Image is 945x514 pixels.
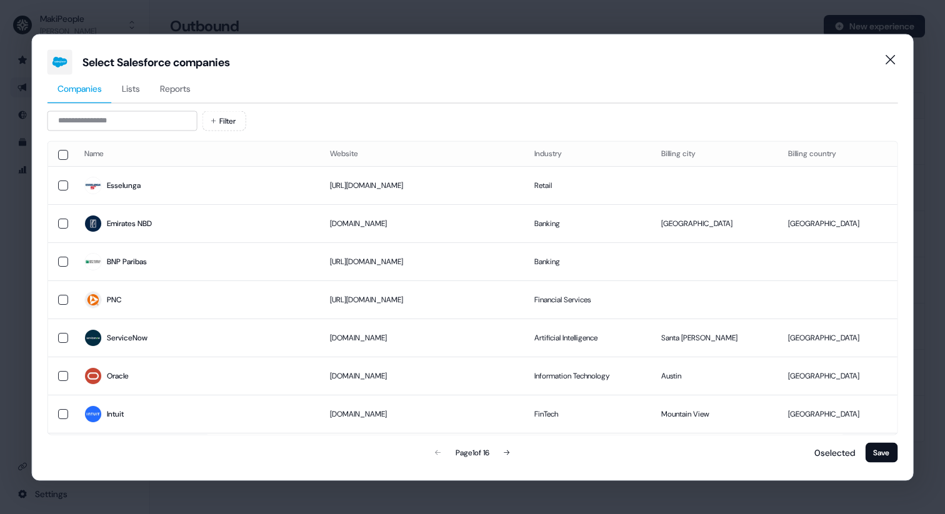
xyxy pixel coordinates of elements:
[777,395,897,433] td: [GEOGRAPHIC_DATA]
[319,357,524,395] td: [DOMAIN_NAME]
[651,395,777,433] td: Mountain View
[524,395,651,433] td: FinTech
[809,446,855,458] p: 0 selected
[777,357,897,395] td: [GEOGRAPHIC_DATA]
[319,433,524,471] td: [DOMAIN_NAME]
[524,242,651,280] td: Banking
[319,319,524,357] td: [DOMAIN_NAME]
[456,446,489,458] div: Page 1 of 16
[57,82,102,94] span: Companies
[651,319,777,357] td: Santa [PERSON_NAME]
[319,242,524,280] td: [URL][DOMAIN_NAME]
[202,111,246,131] button: Filter
[651,433,777,471] td: [GEOGRAPHIC_DATA]
[319,280,524,319] td: [URL][DOMAIN_NAME]
[160,82,191,94] span: Reports
[524,204,651,242] td: Banking
[106,370,128,382] div: Oracle
[877,47,902,72] button: Close
[524,280,651,319] td: Financial Services
[106,217,151,230] div: Emirates NBD
[524,141,651,166] th: Industry
[106,294,121,306] div: PNC
[319,395,524,433] td: [DOMAIN_NAME]
[777,433,897,471] td: [GEOGRAPHIC_DATA]
[651,204,777,242] td: [GEOGRAPHIC_DATA]
[319,204,524,242] td: [DOMAIN_NAME]
[524,357,651,395] td: Information Technology
[319,166,524,204] td: [URL][DOMAIN_NAME]
[82,54,230,69] div: Select Salesforce companies
[651,357,777,395] td: Austin
[524,319,651,357] td: Artificial Intelligence
[74,141,319,166] th: Name
[319,141,524,166] th: Website
[106,332,147,344] div: ServiceNow
[106,408,123,420] div: Intuit
[106,255,146,268] div: BNP Paribas
[777,204,897,242] td: [GEOGRAPHIC_DATA]
[106,179,140,192] div: Esselunga
[777,141,897,166] th: Billing country
[524,166,651,204] td: Retail
[122,82,140,94] span: Lists
[651,141,777,166] th: Billing city
[777,319,897,357] td: [GEOGRAPHIC_DATA]
[524,433,651,471] td: Food and Beverage
[865,442,897,462] button: Save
